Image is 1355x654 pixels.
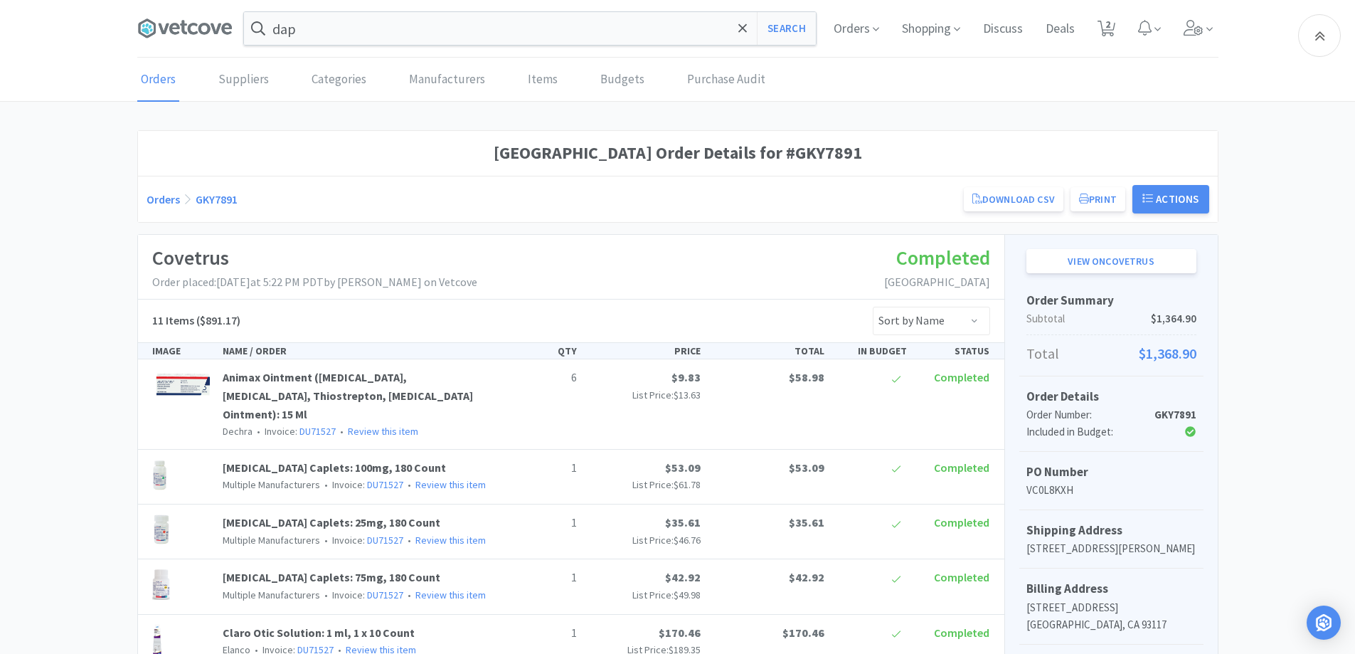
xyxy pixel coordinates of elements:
[684,58,769,102] a: Purchase Audit
[1026,387,1196,406] h5: Order Details
[152,312,240,330] h5: ($891.17)
[1026,406,1139,423] div: Order Number:
[1026,540,1196,557] p: [STREET_ADDRESS][PERSON_NAME]
[588,532,701,548] p: List Price:
[1026,249,1196,273] a: View onCovetrus
[196,192,238,206] a: GKY7891
[1026,423,1139,441] div: Included in Budget:
[964,187,1063,211] a: Download CSV
[1026,616,1196,633] p: [GEOGRAPHIC_DATA], CA 93117
[152,273,477,292] p: Order placed: [DATE] at 5:22 PM PDT by [PERSON_NAME] on Vetcove
[299,425,336,438] a: DU71527
[147,139,1209,167] h1: [GEOGRAPHIC_DATA] Order Details for #GKY7891
[1026,482,1196,499] p: VC0L8KXH
[415,589,486,601] a: Review this item
[506,624,577,643] p: 1
[320,478,403,491] span: Invoice:
[405,534,413,547] span: •
[506,514,577,532] p: 1
[415,534,486,547] a: Review this item
[789,460,824,475] span: $53.09
[152,313,194,327] span: 11 Items
[659,626,701,640] span: $170.46
[152,369,212,400] img: 91203b3c953941309e110c02e1ceac54_27577.png
[1139,342,1196,365] span: $1,368.90
[1026,291,1196,310] h5: Order Summary
[588,387,701,403] p: List Price:
[322,478,330,491] span: •
[506,459,577,478] p: 1
[308,58,370,102] a: Categories
[1307,606,1341,640] div: Open Intercom Messenger
[152,459,167,490] img: a93f6aa6aed644a9956e9ea5e5caa658_575321.png
[934,370,989,384] span: Completed
[1092,24,1121,37] a: 2
[348,425,418,438] a: Review this item
[671,370,701,384] span: $9.83
[223,515,440,529] a: [MEDICAL_DATA] Caplets: 25mg, 180 Count
[1132,185,1209,213] button: Actions
[588,477,701,492] p: List Price:
[322,589,330,601] span: •
[1026,310,1196,327] p: Subtotal
[320,589,403,601] span: Invoice:
[1026,579,1196,598] h5: Billing Address
[665,570,701,584] span: $42.92
[338,425,346,438] span: •
[757,12,816,45] button: Search
[1026,521,1196,540] h5: Shipping Address
[665,515,701,529] span: $35.61
[789,570,824,584] span: $42.92
[500,343,583,359] div: QTY
[674,478,701,491] span: $61.78
[223,425,253,438] span: Dechra
[913,343,995,359] div: STATUS
[367,478,403,491] a: DU71527
[152,242,477,274] h1: Covetrus
[789,515,824,529] span: $35.61
[782,626,824,640] span: $170.46
[674,534,701,547] span: $46.76
[934,570,989,584] span: Completed
[830,343,913,359] div: IN BUDGET
[934,515,989,529] span: Completed
[884,273,990,292] p: [GEOGRAPHIC_DATA]
[320,534,403,547] span: Invoice:
[367,589,403,601] a: DU71527
[896,245,990,270] span: Completed
[152,514,170,545] img: e15a5750349b406bb8aab07c8e96e6df_579847.png
[1040,23,1080,36] a: Deals
[524,58,561,102] a: Items
[223,626,415,640] a: Claro Otic Solution: 1 ml, 1 x 10 Count
[1026,599,1196,616] p: [STREET_ADDRESS]
[934,626,989,640] span: Completed
[506,369,577,387] p: 6
[597,58,648,102] a: Budgets
[255,425,262,438] span: •
[789,370,824,384] span: $58.98
[506,569,577,587] p: 1
[223,534,320,547] span: Multiple Manufacturers
[152,569,170,600] img: 499020fc84f6491fa9c17a906282a4b2_568212.png
[223,478,320,491] span: Multiple Manufacturers
[1070,187,1125,211] button: Print
[583,343,706,359] div: PRICE
[322,534,330,547] span: •
[253,425,336,438] span: Invoice:
[217,343,500,359] div: NAME / ORDER
[223,589,320,601] span: Multiple Manufacturers
[367,534,403,547] a: DU71527
[215,58,272,102] a: Suppliers
[674,589,701,601] span: $49.98
[405,478,413,491] span: •
[1026,463,1196,482] h5: PO Number
[223,460,446,475] a: [MEDICAL_DATA] Caplets: 100mg, 180 Count
[147,343,218,359] div: IMAGE
[415,478,486,491] a: Review this item
[588,587,701,603] p: List Price:
[147,192,180,206] a: Orders
[405,58,489,102] a: Manufacturers
[934,460,989,475] span: Completed
[1151,310,1196,327] span: $1,364.90
[1154,408,1196,421] strong: GKY7891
